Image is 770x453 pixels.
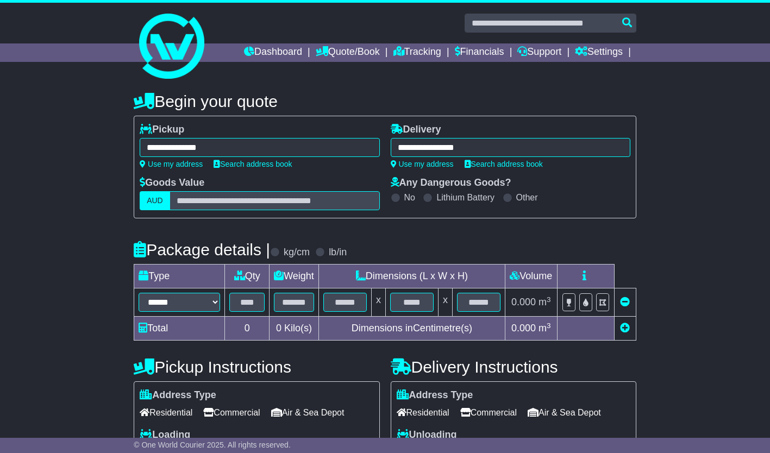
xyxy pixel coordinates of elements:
[397,389,473,401] label: Address Type
[511,297,536,307] span: 0.000
[539,323,551,334] span: m
[140,429,190,441] label: Loading
[528,404,601,421] span: Air & Sea Depot
[575,43,623,62] a: Settings
[225,265,270,288] td: Qty
[140,124,184,136] label: Pickup
[214,160,292,168] a: Search address book
[505,265,557,288] td: Volume
[620,323,630,334] a: Add new item
[547,322,551,330] sup: 3
[270,265,319,288] td: Weight
[276,323,281,334] span: 0
[318,317,505,341] td: Dimensions in Centimetre(s)
[547,295,551,304] sup: 3
[620,297,630,307] a: Remove this item
[391,160,454,168] a: Use my address
[393,43,441,62] a: Tracking
[318,265,505,288] td: Dimensions (L x W x H)
[225,317,270,341] td: 0
[391,358,636,376] h4: Delivery Instructions
[140,160,203,168] a: Use my address
[391,124,441,136] label: Delivery
[134,92,636,110] h4: Begin your quote
[539,297,551,307] span: m
[140,177,204,189] label: Goods Value
[517,43,561,62] a: Support
[271,404,345,421] span: Air & Sea Depot
[140,191,170,210] label: AUD
[134,265,225,288] td: Type
[134,317,225,341] td: Total
[511,323,536,334] span: 0.000
[438,288,452,317] td: x
[391,177,511,189] label: Any Dangerous Goods?
[397,404,449,421] span: Residential
[465,160,543,168] a: Search address book
[436,192,494,203] label: Lithium Battery
[316,43,380,62] a: Quote/Book
[460,404,517,421] span: Commercial
[140,389,216,401] label: Address Type
[371,288,385,317] td: x
[134,358,379,376] h4: Pickup Instructions
[140,404,192,421] span: Residential
[329,247,347,259] label: lb/in
[284,247,310,259] label: kg/cm
[244,43,302,62] a: Dashboard
[134,441,291,449] span: © One World Courier 2025. All rights reserved.
[455,43,504,62] a: Financials
[270,317,319,341] td: Kilo(s)
[203,404,260,421] span: Commercial
[397,429,457,441] label: Unloading
[516,192,538,203] label: Other
[134,241,270,259] h4: Package details |
[404,192,415,203] label: No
